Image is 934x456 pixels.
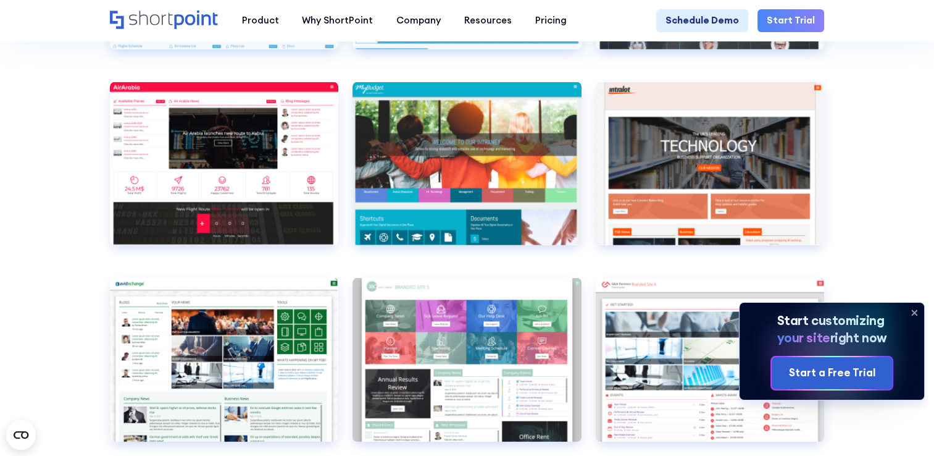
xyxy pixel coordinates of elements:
[241,14,278,28] div: Product
[110,82,339,264] a: Branded Site 1
[352,82,582,264] a: Branded Site 2
[385,9,452,33] a: Company
[302,14,373,28] div: Why ShortPoint
[110,11,219,30] a: Home
[6,420,36,450] button: Open CMP widget
[523,9,578,33] a: Pricing
[789,365,875,381] div: Start a Free Trial
[535,14,567,28] div: Pricing
[464,14,512,28] div: Resources
[452,9,523,33] a: Resources
[656,9,748,33] a: Schedule Demo
[230,9,291,33] a: Product
[772,357,891,390] a: Start a Free Trial
[290,9,385,33] a: Why ShortPoint
[396,14,441,28] div: Company
[872,397,934,456] iframe: Chat Widget
[596,82,825,264] a: Branded Site 3
[757,9,824,33] a: Start Trial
